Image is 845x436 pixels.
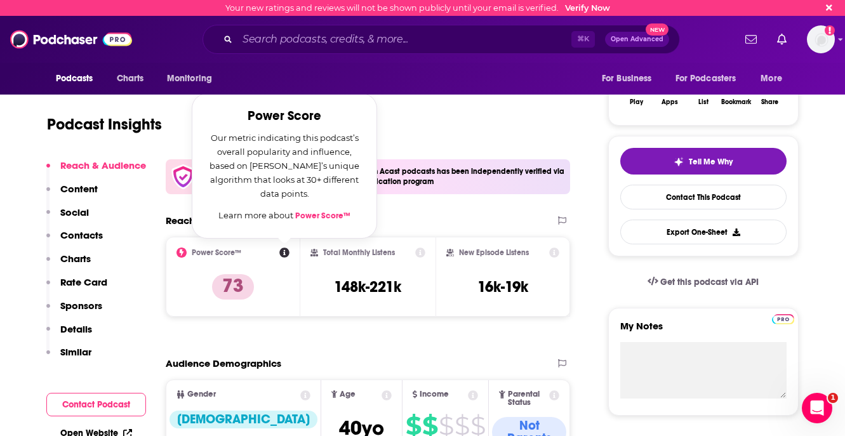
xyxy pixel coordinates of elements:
img: tell me why sparkle [674,157,684,167]
div: Apps [662,98,678,106]
button: open menu [47,67,110,91]
span: Income [420,390,449,399]
span: $ [406,416,421,436]
button: Content [46,183,98,206]
p: Sponsors [60,300,102,312]
span: 1 [828,393,838,403]
a: Show notifications dropdown [772,29,792,50]
span: $ [422,416,437,436]
p: Social [60,206,89,218]
h3: 148k-221k [334,277,401,296]
p: Charts [60,253,91,265]
p: Details [60,323,92,335]
button: Rate Card [46,276,107,300]
span: Age [340,390,356,399]
h2: Power Score [208,109,361,123]
p: Rate Card [60,276,107,288]
p: Content [60,183,98,195]
span: Parental Status [508,390,547,407]
h2: Audience Demographics [166,357,281,369]
button: Show profile menu [807,25,835,53]
iframe: Intercom live chat [802,393,832,423]
span: $ [470,416,485,436]
span: Logged in as jjomalley [807,25,835,53]
button: Reach & Audience [46,159,146,183]
a: Contact This Podcast [620,185,787,209]
div: Share [761,98,778,106]
p: Reach & Audience [60,159,146,171]
h2: Total Monthly Listens [323,248,395,257]
div: Bookmark [721,98,751,106]
button: Details [46,323,92,347]
span: Gender [187,390,216,399]
div: Your new ratings and reviews will not be shown publicly until your email is verified. [225,3,610,13]
img: User Profile [807,25,835,53]
h2: Power Score™ [192,248,241,257]
span: Monitoring [167,70,212,88]
button: Sponsors [46,300,102,323]
span: Tell Me Why [689,157,733,167]
h3: 16k-19k [477,277,528,296]
span: $ [439,416,453,436]
img: Podchaser Pro [772,314,794,324]
button: Open AdvancedNew [605,32,669,47]
span: For Business [602,70,652,88]
h2: New Episode Listens [459,248,529,257]
span: Open Advanced [611,36,663,43]
div: Play [630,98,643,106]
a: Pro website [772,312,794,324]
p: Our metric indicating this podcast’s overall popularity and influence, based on [PERSON_NAME]’s u... [208,131,361,201]
p: Contacts [60,229,103,241]
button: Similar [46,346,91,369]
button: open menu [158,67,229,91]
button: open menu [667,67,755,91]
img: Podchaser - Follow, Share and Rate Podcasts [10,27,132,51]
button: Export One-Sheet [620,220,787,244]
p: Similar [60,346,91,358]
span: ⌘ K [571,31,595,48]
a: Verify Now [565,3,610,13]
span: For Podcasters [675,70,736,88]
span: $ [455,416,469,436]
button: Social [46,206,89,230]
svg: Email not verified [825,25,835,36]
span: New [646,23,669,36]
a: Charts [109,67,152,91]
h4: Podcast level reach data from Acast podcasts has been independently verified via [PERSON_NAME]'s ... [270,167,566,186]
button: Charts [46,253,91,276]
button: tell me why sparkleTell Me Why [620,148,787,175]
span: Get this podcast via API [660,277,759,287]
a: Power Score™ [295,211,350,221]
div: List [698,98,709,106]
div: [DEMOGRAPHIC_DATA] [170,411,317,428]
span: Podcasts [56,70,93,88]
h2: Reach [166,215,195,227]
span: Charts [117,70,144,88]
button: Contact Podcast [46,393,146,416]
img: verfied icon [171,164,196,189]
p: 73 [212,274,254,300]
button: open menu [593,67,668,91]
span: More [761,70,782,88]
a: Show notifications dropdown [740,29,762,50]
p: Learn more about [208,208,361,223]
h1: Podcast Insights [47,115,162,134]
label: My Notes [620,320,787,342]
button: open menu [752,67,798,91]
input: Search podcasts, credits, & more... [237,29,571,50]
a: Get this podcast via API [637,267,769,298]
button: Contacts [46,229,103,253]
div: Search podcasts, credits, & more... [203,25,680,54]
